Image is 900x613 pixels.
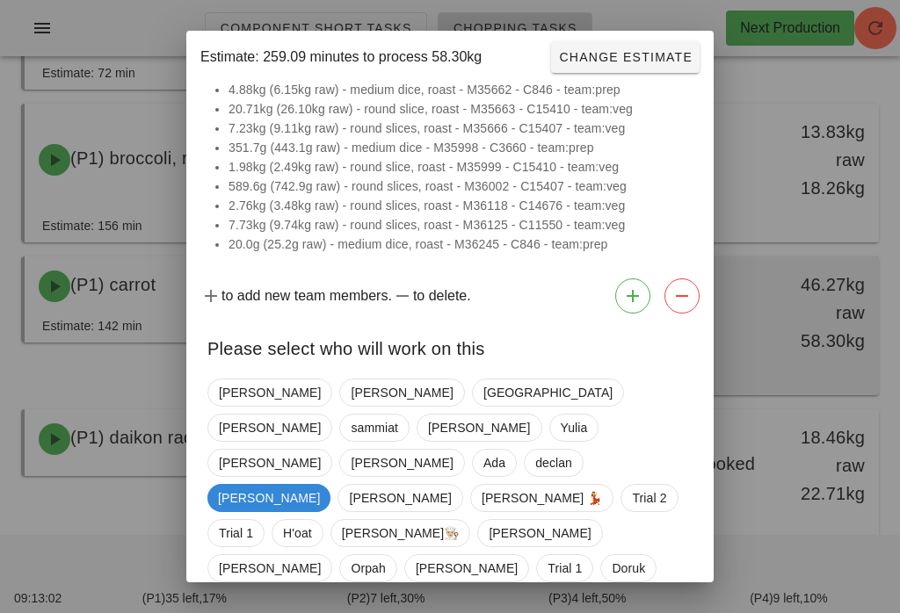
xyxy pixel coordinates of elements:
button: Change Estimate [551,41,700,73]
span: [GEOGRAPHIC_DATA] [483,379,613,406]
li: 351.7g (443.1g raw) - medium dice - M35998 - C3660 - team:prep [229,138,693,157]
li: 4.88kg (6.15kg raw) - medium dice, roast - M35662 - C846 - team:prep [229,80,693,99]
span: [PERSON_NAME] 💃 [482,485,603,511]
div: Please select who will work on this [186,321,714,371]
span: Trial 2 [632,485,666,511]
li: 7.23kg (9.11kg raw) - round slices, roast - M35666 - C15407 - team:veg [229,119,693,138]
span: H'oat [283,520,312,546]
li: 20.71kg (26.10kg raw) - round slice, roast - M35663 - C15410 - team:veg [229,99,693,119]
span: [PERSON_NAME] [219,379,321,406]
li: 2.76kg (3.48kg raw) - round slices, roast - M36118 - C14676 - team:veg [229,196,693,215]
div: to add new team members. to delete. [186,271,714,321]
span: [PERSON_NAME]👨🏼‍🍳 [342,520,460,546]
span: declan [535,450,572,476]
span: Yulia [561,415,588,441]
span: [PERSON_NAME] [351,450,453,476]
span: Trial 1 [548,555,582,581]
span: [PERSON_NAME] [489,520,591,546]
span: Orpah [351,555,385,581]
span: Change Estimate [558,50,693,64]
span: sammiat [351,415,398,441]
span: [PERSON_NAME] [219,415,321,441]
span: [PERSON_NAME] [428,415,530,441]
span: [PERSON_NAME] [416,555,518,581]
span: Ada [483,450,505,476]
span: Doruk [612,555,645,581]
li: 7.73kg (9.74kg raw) - round slices, roast - M36125 - C11550 - team:veg [229,215,693,234]
span: [PERSON_NAME] [219,555,321,581]
li: 20.0g (25.2g raw) - medium dice, roast - M36245 - C846 - team:prep [229,234,693,254]
span: Estimate: 259.09 minutes to process 58.30kg [200,47,482,68]
span: Trial 1 [219,520,253,546]
span: [PERSON_NAME] [349,485,451,511]
li: 589.6g (742.9g raw) - round slices, roast - M36002 - C15407 - team:veg [229,177,693,196]
span: [PERSON_NAME] [218,484,320,512]
span: [PERSON_NAME] [219,450,321,476]
li: 1.98kg (2.49kg raw) - round slice, roast - M35999 - C15410 - team:veg [229,157,693,177]
span: [PERSON_NAME] [351,379,453,406]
